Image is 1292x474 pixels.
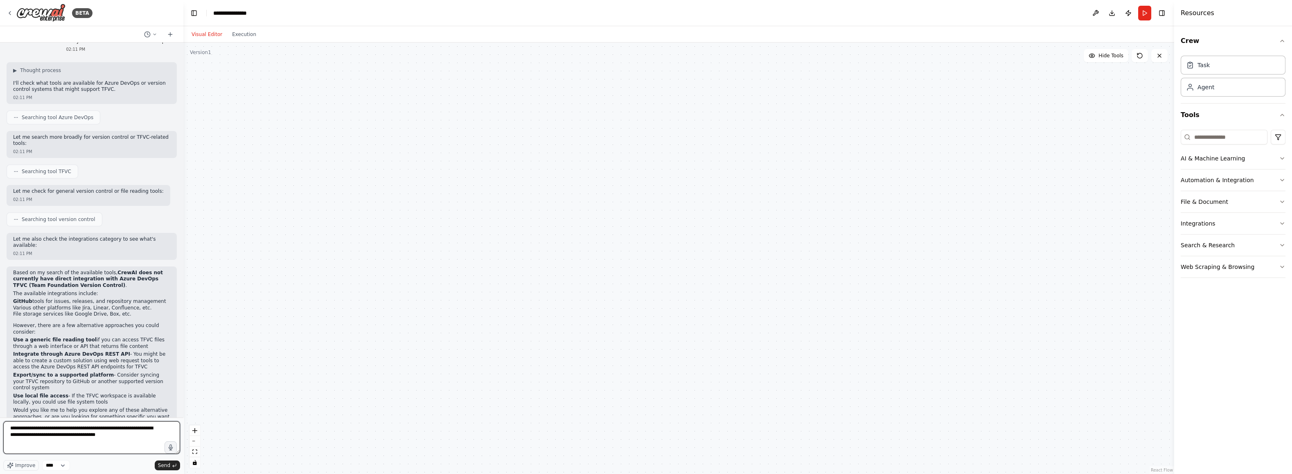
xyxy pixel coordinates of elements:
[13,270,163,288] strong: CrewAI does not currently have direct integration with Azure DevOps TFVC (Team Foundation Version...
[189,425,200,436] button: zoom in
[190,49,211,56] div: Version 1
[13,196,164,203] div: 02:11 PM
[1181,148,1285,169] button: AI & Machine Learning
[13,337,170,350] p: if you can access TFVC files through a web interface or API that returns file content
[13,149,170,155] div: 02:11 PM
[13,351,130,357] strong: Integrate through Azure DevOps REST API
[1181,52,1285,103] div: Crew
[15,462,35,469] span: Improve
[13,372,114,378] strong: Export/sync to a supported platform
[213,9,254,17] nav: breadcrumb
[13,351,170,370] p: - You might be able to create a custom solution using web request tools to access the Azure DevOp...
[13,270,170,289] p: Based on my search of the available tools, .
[13,393,170,406] p: - If the TFVC workspace is available locally, you could use file system tools
[13,80,170,93] p: I'll check what tools are available for Azure DevOps or version control systems that might suppor...
[188,7,200,19] button: Hide left sidebar
[13,291,170,297] p: The available integrations include:
[189,457,200,468] button: toggle interactivity
[20,67,61,74] span: Thought process
[1156,7,1168,19] button: Hide right sidebar
[158,462,170,469] span: Send
[141,29,160,39] button: Switch to previous chat
[1181,104,1285,126] button: Tools
[1181,256,1285,278] button: Web Scraping & Browsing
[13,337,97,343] strong: Use a generic file reading tool
[13,67,61,74] button: ▶Thought process
[22,216,95,223] span: Searching tool version control
[13,251,170,257] div: 02:11 PM
[155,460,180,470] button: Send
[1098,52,1123,59] span: Hide Tools
[1181,235,1285,256] button: Search & Research
[187,29,227,39] button: Visual Editor
[13,95,170,101] div: 02:11 PM
[1084,49,1128,62] button: Hide Tools
[13,236,170,249] p: Let me also check the integrations category to see what's available:
[22,168,71,175] span: Searching tool TFVC
[1197,83,1214,91] div: Agent
[164,29,177,39] button: Start a new chat
[13,393,68,399] strong: Use local file access
[165,441,177,454] button: Click to speak your automation idea
[13,188,164,195] p: Let me check for general version control or file reading tools:
[1181,29,1285,52] button: Crew
[13,298,170,305] li: tools for issues, releases, and repository management
[22,114,93,121] span: Searching tool Azure DevOps
[189,436,200,447] button: zoom out
[13,323,170,335] p: However, there are a few alternative approaches you could consider:
[13,311,170,318] li: File storage services like Google Drive, Box, etc.
[189,425,200,468] div: React Flow controls
[13,134,170,147] p: Let me search more broadly for version control or TFVC-related tools:
[1181,169,1285,191] button: Automation & Integration
[13,67,17,74] span: ▶
[1181,126,1285,284] div: Tools
[1181,213,1285,234] button: Integrations
[72,8,92,18] div: BETA
[13,305,170,311] li: Various other platforms like Jira, Linear, Confluence, etc.
[13,372,170,391] p: - Consider syncing your TFVC repository to GitHub or another supported version control system
[16,4,65,22] img: Logo
[66,46,170,52] div: 02:11 PM
[189,447,200,457] button: fit view
[227,29,261,39] button: Execution
[13,407,170,427] p: Would you like me to help you explore any of these alternative approaches, or are you looking for...
[1181,8,1214,18] h4: Resources
[1197,61,1210,69] div: Task
[1181,191,1285,212] button: File & Document
[13,298,32,304] strong: GitHub
[3,460,39,471] button: Improve
[1151,468,1173,472] a: React Flow attribution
